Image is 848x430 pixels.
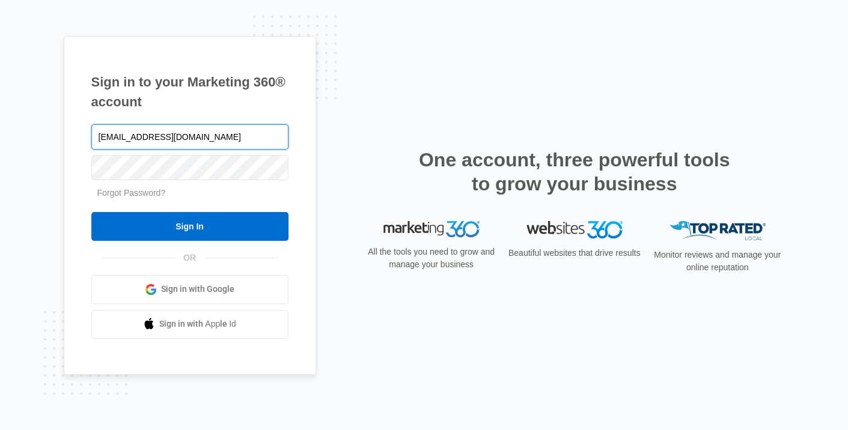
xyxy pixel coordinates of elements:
p: Beautiful websites that drive results [507,247,642,259]
h1: Sign in to your Marketing 360® account [91,72,288,112]
img: Marketing 360 [383,221,480,238]
h2: One account, three powerful tools to grow your business [415,148,734,196]
img: Websites 360 [526,221,623,238]
a: Sign in with Google [91,275,288,304]
a: Sign in with Apple Id [91,310,288,339]
img: Top Rated Local [670,221,766,241]
input: Sign In [91,212,288,241]
span: Sign in with Apple Id [159,318,236,330]
input: Email [91,124,288,150]
p: Monitor reviews and manage your online reputation [650,249,785,274]
span: Sign in with Google [161,283,234,295]
p: All the tools you need to grow and manage your business [364,246,499,271]
a: Forgot Password? [97,188,166,198]
span: OR [175,252,204,264]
